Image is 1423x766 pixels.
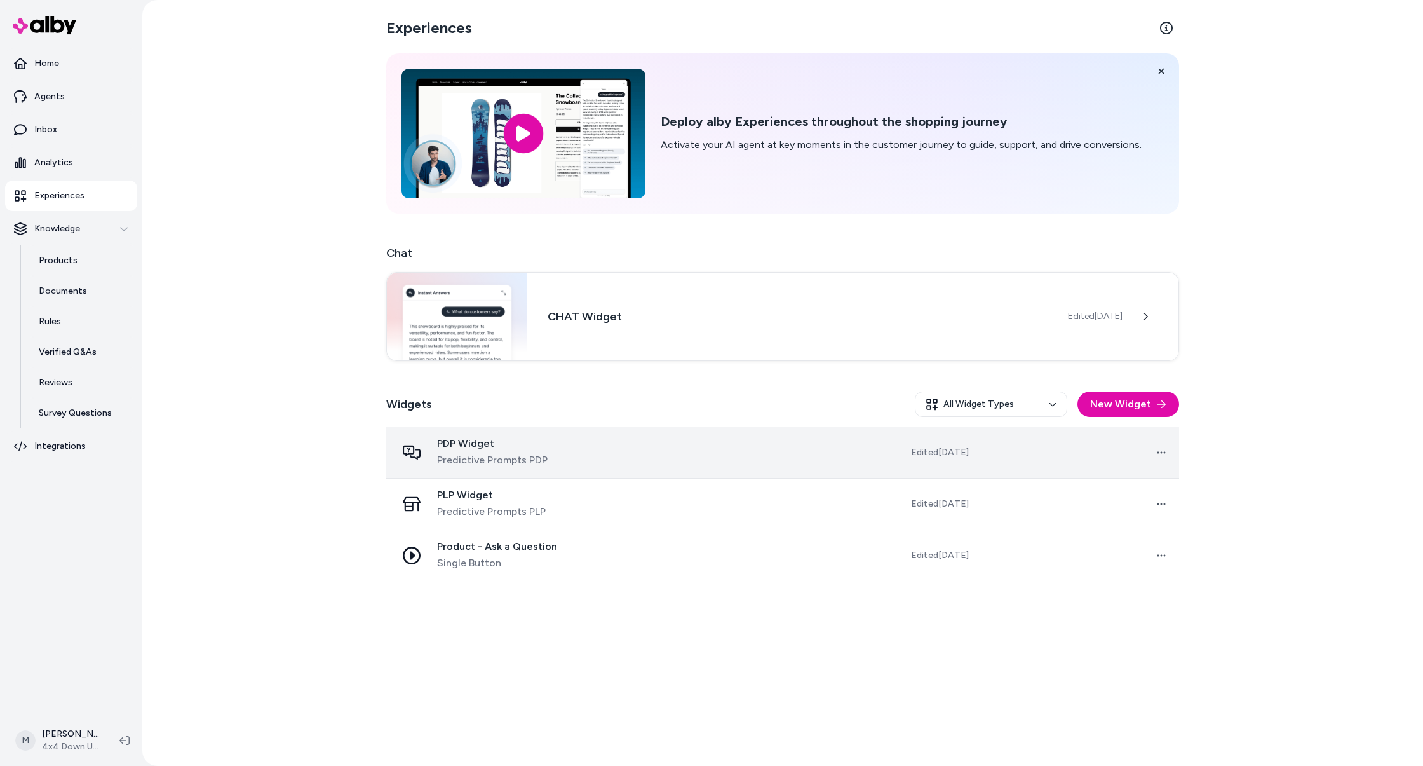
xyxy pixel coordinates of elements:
[8,720,109,761] button: M[PERSON_NAME]4x4 Down Under
[15,730,36,751] span: M
[911,446,969,459] span: Edited [DATE]
[5,81,137,112] a: Agents
[39,315,61,328] p: Rules
[42,728,99,741] p: [PERSON_NAME]
[26,398,137,428] a: Survey Questions
[5,181,137,211] a: Experiences
[911,549,969,562] span: Edited [DATE]
[437,489,546,502] span: PLP Widget
[34,90,65,103] p: Agents
[437,556,557,571] span: Single Button
[39,254,78,267] p: Products
[39,346,97,359] p: Verified Q&As
[5,147,137,178] a: Analytics
[39,285,87,298] p: Documents
[437,540,557,553] span: Product - Ask a Question
[661,137,1142,153] p: Activate your AI agent at key moments in the customer journey to guide, support, and drive conver...
[1068,310,1123,323] span: Edited [DATE]
[26,367,137,398] a: Reviews
[5,431,137,462] a: Integrations
[5,114,137,145] a: Inbox
[387,273,527,360] img: Chat widget
[915,392,1067,417] button: All Widget Types
[26,337,137,367] a: Verified Q&As
[5,48,137,79] a: Home
[42,741,99,753] span: 4x4 Down Under
[34,189,84,202] p: Experiences
[34,440,86,453] p: Integrations
[39,376,72,389] p: Reviews
[39,407,112,420] p: Survey Questions
[911,498,969,510] span: Edited [DATE]
[437,437,548,450] span: PDP Widget
[437,504,546,519] span: Predictive Prompts PLP
[34,156,73,169] p: Analytics
[5,214,137,244] button: Knowledge
[386,244,1179,262] h2: Chat
[34,222,80,235] p: Knowledge
[437,453,548,468] span: Predictive Prompts PDP
[26,276,137,306] a: Documents
[386,272,1179,361] a: Chat widgetCHAT WidgetEdited[DATE]
[661,114,1142,130] h2: Deploy alby Experiences throughout the shopping journey
[26,306,137,337] a: Rules
[386,395,432,413] h2: Widgets
[34,57,59,70] p: Home
[13,16,76,34] img: alby Logo
[548,308,1048,325] h3: CHAT Widget
[34,123,57,136] p: Inbox
[386,18,472,38] h2: Experiences
[26,245,137,276] a: Products
[1077,392,1179,417] button: New Widget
